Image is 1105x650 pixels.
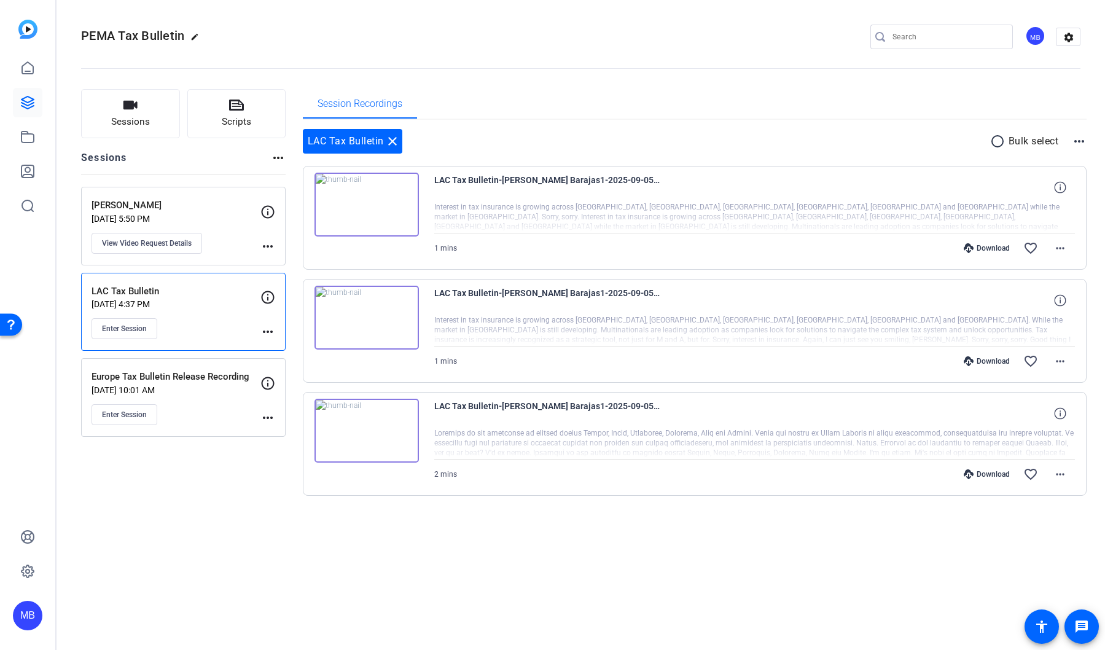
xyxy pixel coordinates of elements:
[1072,134,1087,149] mat-icon: more_horiz
[92,385,260,395] p: [DATE] 10:01 AM
[92,404,157,425] button: Enter Session
[314,399,419,463] img: thumb-nail
[13,601,42,630] div: MB
[81,28,184,43] span: PEMA Tax Bulletin
[1053,467,1068,482] mat-icon: more_horiz
[92,318,157,339] button: Enter Session
[102,410,147,420] span: Enter Session
[81,151,127,174] h2: Sessions
[102,324,147,334] span: Enter Session
[92,198,260,213] p: [PERSON_NAME]
[892,29,1003,44] input: Search
[434,357,457,366] span: 1 mins
[1025,26,1045,46] div: MB
[1023,241,1038,256] mat-icon: favorite_border
[102,238,192,248] span: View Video Request Details
[1023,467,1038,482] mat-icon: favorite_border
[271,151,286,165] mat-icon: more_horiz
[958,243,1016,253] div: Download
[1074,619,1089,634] mat-icon: message
[958,469,1016,479] div: Download
[92,370,260,384] p: Europe Tax Bulletin Release Recording
[18,20,37,39] img: blue-gradient.svg
[1056,28,1081,47] mat-icon: settings
[92,233,202,254] button: View Video Request Details
[1009,134,1059,149] p: Bulk select
[92,214,260,224] p: [DATE] 5:50 PM
[318,99,402,109] span: Session Recordings
[303,129,402,154] div: LAC Tax Bulletin
[260,324,275,339] mat-icon: more_horiz
[92,299,260,309] p: [DATE] 4:37 PM
[990,134,1009,149] mat-icon: radio_button_unchecked
[1053,354,1068,369] mat-icon: more_horiz
[260,410,275,425] mat-icon: more_horiz
[434,399,662,428] span: LAC Tax Bulletin-[PERSON_NAME] Barajas1-2025-09-05-13-02-41-409-0
[434,470,457,479] span: 2 mins
[434,173,662,202] span: LAC Tax Bulletin-[PERSON_NAME] Barajas1-2025-09-05-13-08-19-304-0
[314,173,419,237] img: thumb-nail
[1023,354,1038,369] mat-icon: favorite_border
[190,33,205,47] mat-icon: edit
[1053,241,1068,256] mat-icon: more_horiz
[385,134,400,149] mat-icon: close
[187,89,286,138] button: Scripts
[222,115,251,129] span: Scripts
[434,244,457,253] span: 1 mins
[92,284,260,299] p: LAC Tax Bulletin
[260,239,275,254] mat-icon: more_horiz
[314,286,419,350] img: thumb-nail
[958,356,1016,366] div: Download
[434,286,662,315] span: LAC Tax Bulletin-[PERSON_NAME] Barajas1-2025-09-05-13-06-17-790-0
[1034,619,1049,634] mat-icon: accessibility
[81,89,180,138] button: Sessions
[111,115,150,129] span: Sessions
[1025,26,1047,47] ngx-avatar: Matthew Barraro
